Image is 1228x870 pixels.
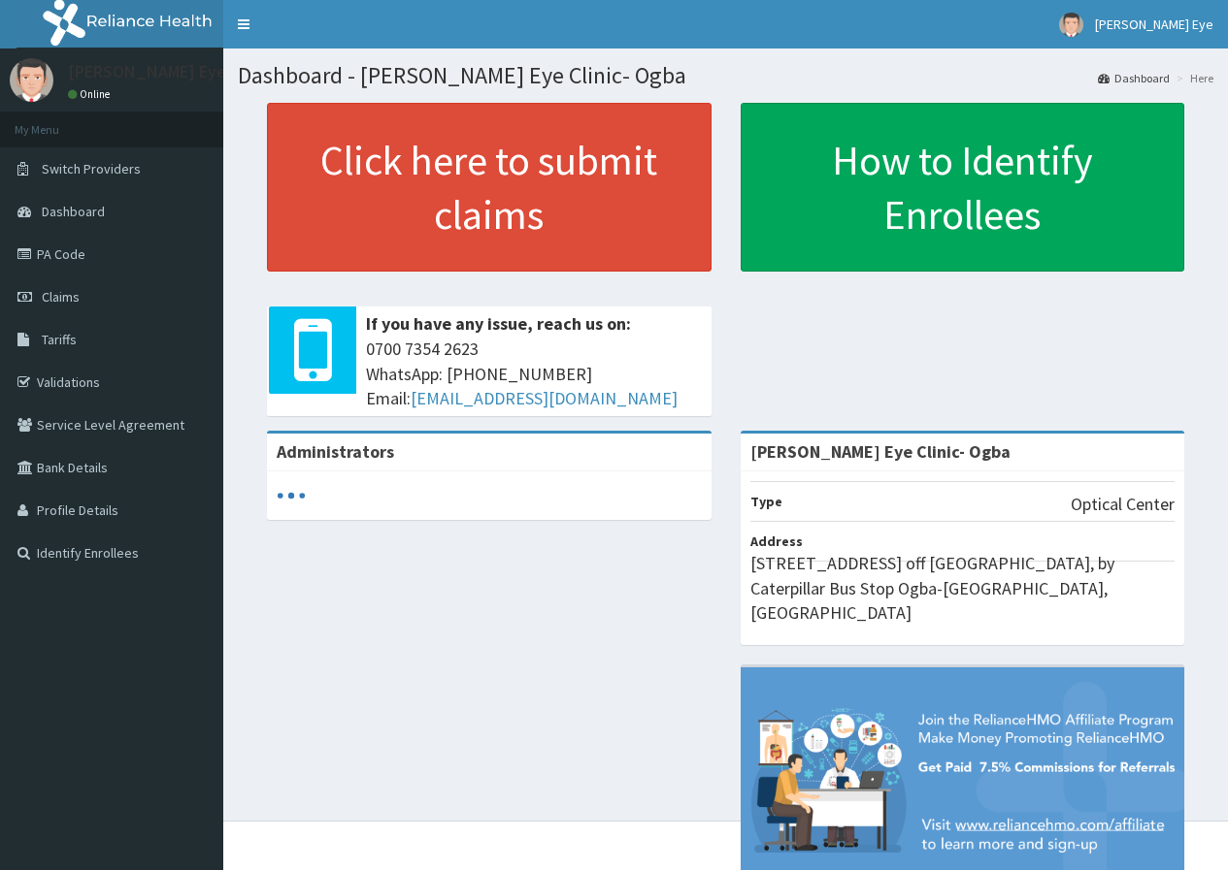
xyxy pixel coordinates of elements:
[68,87,115,101] a: Online
[42,288,80,306] span: Claims
[277,481,306,510] svg: audio-loading
[750,532,803,550] b: Address
[366,312,631,335] b: If you have any issue, reach us on:
[42,331,77,348] span: Tariffs
[1098,70,1170,86] a: Dashboard
[42,160,141,177] span: Switch Providers
[42,203,105,220] span: Dashboard
[277,440,394,463] b: Administrators
[68,63,226,81] p: [PERSON_NAME] Eye
[1059,13,1083,37] img: User Image
[366,337,702,411] span: 0700 7354 2623 WhatsApp: [PHONE_NUMBER] Email:
[1071,492,1175,517] p: Optical Center
[267,103,712,272] a: Click here to submit claims
[750,440,1011,463] strong: [PERSON_NAME] Eye Clinic- Ogba
[1095,16,1213,33] span: [PERSON_NAME] Eye
[411,387,678,409] a: [EMAIL_ADDRESS][DOMAIN_NAME]
[10,58,53,102] img: User Image
[1172,70,1213,86] li: Here
[238,63,1213,88] h1: Dashboard - [PERSON_NAME] Eye Clinic- Ogba
[750,551,1176,626] p: [STREET_ADDRESS] off [GEOGRAPHIC_DATA], by Caterpillar Bus Stop Ogba-[GEOGRAPHIC_DATA], [GEOGRAPH...
[750,493,782,510] b: Type
[741,103,1185,272] a: How to Identify Enrollees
